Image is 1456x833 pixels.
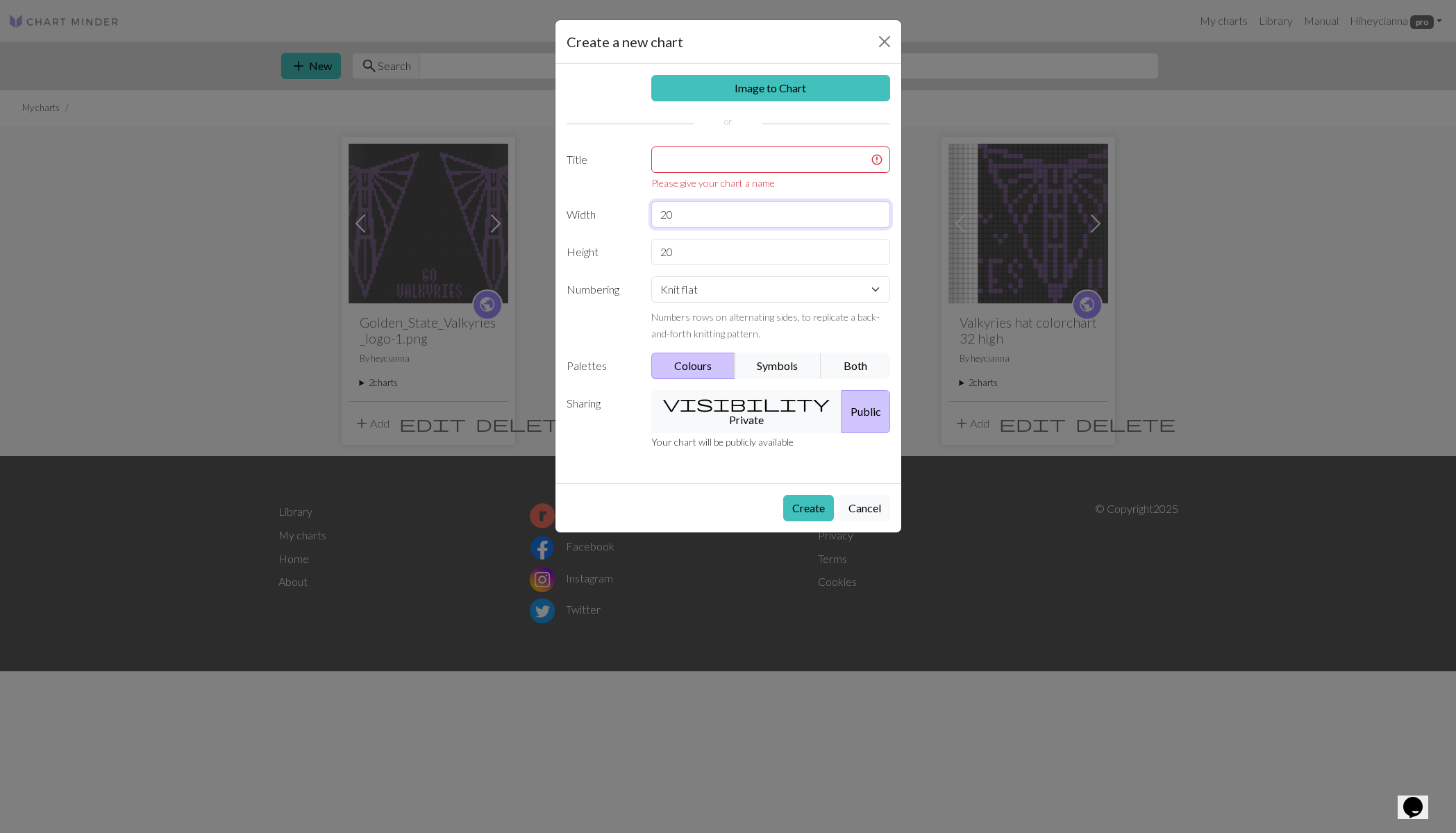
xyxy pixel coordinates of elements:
[558,390,644,433] label: Sharing
[558,276,644,342] label: Numbering
[663,394,830,413] span: visibility
[651,353,735,379] button: Colours
[651,311,880,339] small: Numbers rows on alternating sides, to replicate a back-and-forth knitting pattern.
[558,201,644,228] label: Width
[783,495,834,521] button: Create
[651,436,794,448] small: Your chart will be publicly available
[821,353,890,379] button: Both
[735,353,822,379] button: Symbols
[558,239,644,265] label: Height
[651,176,890,190] div: Please give your chart a name
[567,31,683,52] h5: Create a new chart
[558,353,644,379] label: Palettes
[873,31,896,53] button: Close
[651,390,842,433] button: Private
[1398,777,1442,819] iframe: chat widget
[558,146,644,190] label: Title
[651,75,890,101] a: Image to Chart
[842,390,890,433] button: Public
[839,495,890,521] button: Cancel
